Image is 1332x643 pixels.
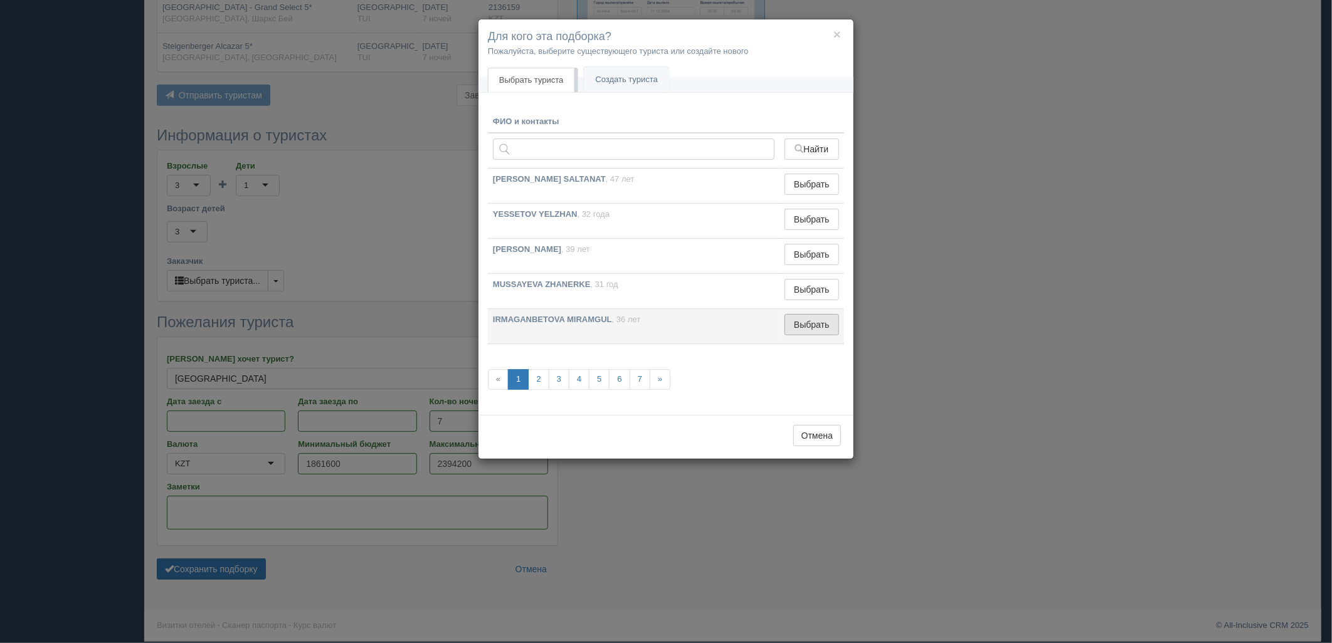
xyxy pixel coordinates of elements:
a: 7 [630,369,650,390]
button: Отмена [793,425,841,446]
button: Выбрать [785,174,839,195]
a: 5 [589,369,610,390]
span: , 39 лет [561,244,590,254]
b: [PERSON_NAME] SALTANAT [493,174,606,184]
a: Создать туриста [584,67,669,93]
a: 2 [528,369,549,390]
th: ФИО и контакты [488,111,780,133]
a: » [650,369,670,390]
h4: Для кого эта подборка? [488,29,844,45]
input: Поиск по ФИО, паспорту или контактам [493,139,774,160]
button: Найти [785,139,839,160]
button: Выбрать [785,244,839,265]
span: , 36 лет [612,315,641,324]
span: , 32 года [578,209,610,219]
button: Выбрать [785,279,839,300]
a: 4 [569,369,589,390]
b: [PERSON_NAME] [493,244,561,254]
a: 6 [609,369,630,390]
span: , 47 лет [606,174,635,184]
p: Пожалуйста, выберите существующего туриста или создайте нового [488,45,844,57]
b: YESSETOV YELZHAN [493,209,578,219]
a: Выбрать туриста [488,68,574,93]
a: 1 [508,369,529,390]
button: Выбрать [785,314,839,335]
b: IRMAGANBETOVA MIRAMGUL [493,315,612,324]
b: MUSSAYEVA ZHANERKE [493,280,591,289]
span: « [488,369,509,390]
a: 3 [549,369,569,390]
button: × [833,28,841,41]
span: , 31 год [591,280,618,289]
button: Выбрать [785,209,839,230]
